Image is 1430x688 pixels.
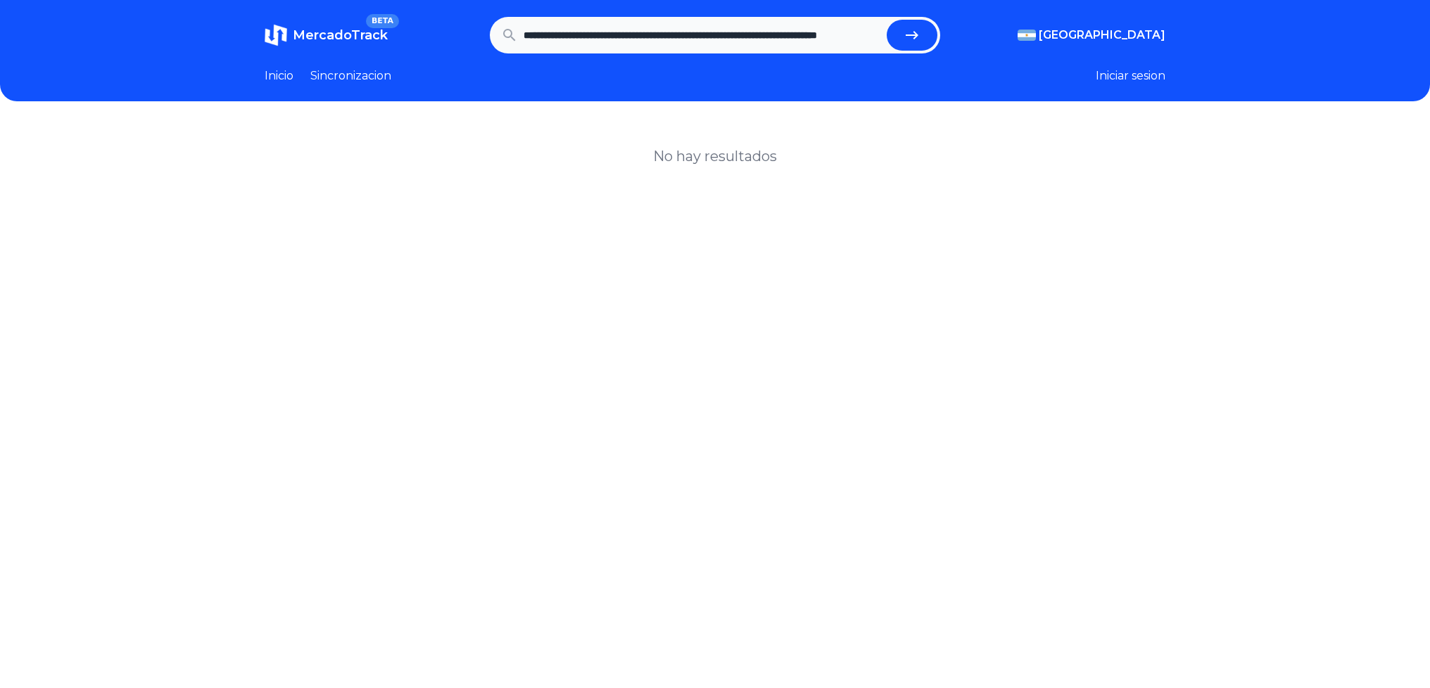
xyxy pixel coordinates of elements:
button: Iniciar sesion [1096,68,1165,84]
img: Argentina [1018,30,1036,41]
a: Sincronizacion [310,68,391,84]
span: BETA [366,14,399,28]
img: MercadoTrack [265,24,287,46]
button: [GEOGRAPHIC_DATA] [1018,27,1165,44]
a: MercadoTrackBETA [265,24,388,46]
span: MercadoTrack [293,27,388,43]
h1: No hay resultados [653,146,777,166]
span: [GEOGRAPHIC_DATA] [1039,27,1165,44]
a: Inicio [265,68,293,84]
